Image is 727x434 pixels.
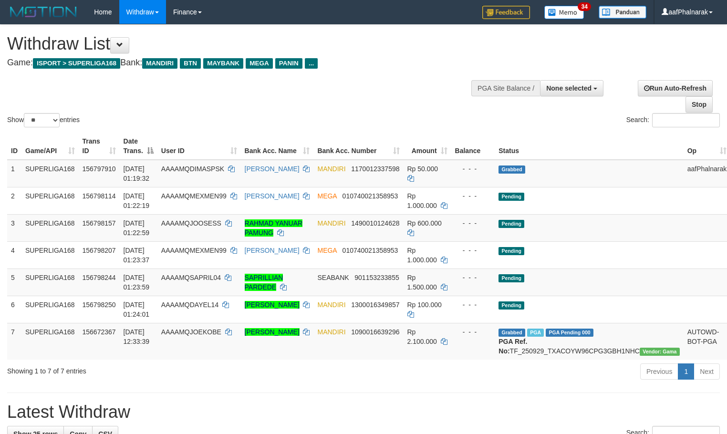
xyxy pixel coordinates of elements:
span: Rp 2.100.000 [407,328,437,345]
div: - - - [455,164,491,174]
div: - - - [455,273,491,282]
span: Pending [499,193,524,201]
span: 34 [578,2,591,11]
td: SUPERLIGA168 [21,323,79,360]
td: TF_250929_TXACOYW96CPG3GBH1NHC [495,323,683,360]
span: AAAAMQJOOSESS [161,219,221,227]
a: SAPRILLIAN PARDEDE [245,274,283,291]
td: SUPERLIGA168 [21,214,79,241]
a: [PERSON_NAME] [245,192,300,200]
span: [DATE] 01:23:37 [124,247,150,264]
span: AAAAMQSAPRIL04 [161,274,221,281]
span: [DATE] 01:22:59 [124,219,150,237]
span: MANDIRI [317,165,345,173]
b: PGA Ref. No: [499,338,527,355]
span: None selected [546,84,592,92]
a: [PERSON_NAME] [245,301,300,309]
span: MEGA [246,58,273,69]
a: [PERSON_NAME] [245,247,300,254]
a: Stop [685,96,713,113]
span: [DATE] 01:24:01 [124,301,150,318]
span: BTN [180,58,201,69]
td: 7 [7,323,21,360]
span: AAAAMQDAYEL14 [161,301,218,309]
img: panduan.png [599,6,646,19]
td: 2 [7,187,21,214]
div: - - - [455,246,491,255]
span: Copy 1170012337598 to clipboard [351,165,399,173]
span: Grabbed [499,165,525,174]
span: SEABANK [317,274,349,281]
input: Search: [652,113,720,127]
th: Trans ID: activate to sort column ascending [79,133,120,160]
a: 1 [678,363,694,380]
span: 156672367 [83,328,116,336]
span: 156798250 [83,301,116,309]
span: Copy 1090016639296 to clipboard [351,328,399,336]
span: MAYBANK [203,58,243,69]
span: ISPORT > SUPERLIGA168 [33,58,120,69]
td: 6 [7,296,21,323]
span: AAAAMQJOEKOBE [161,328,221,336]
img: MOTION_logo.png [7,5,80,19]
span: MEGA [317,247,336,254]
span: Pending [499,301,524,310]
th: Date Trans.: activate to sort column descending [120,133,157,160]
div: - - - [455,191,491,201]
span: [DATE] 01:23:59 [124,274,150,291]
td: SUPERLIGA168 [21,160,79,187]
span: 156798157 [83,219,116,227]
span: MANDIRI [317,219,345,227]
span: Copy 010740021358953 to clipboard [343,192,398,200]
a: [PERSON_NAME] [245,328,300,336]
span: MANDIRI [142,58,177,69]
td: 3 [7,214,21,241]
td: SUPERLIGA168 [21,187,79,214]
span: Pending [499,274,524,282]
div: - - - [455,218,491,228]
span: Grabbed [499,329,525,337]
td: SUPERLIGA168 [21,296,79,323]
td: 4 [7,241,21,269]
span: Rp 1.000.000 [407,192,437,209]
select: Showentries [24,113,60,127]
th: Amount: activate to sort column ascending [404,133,451,160]
label: Show entries [7,113,80,127]
span: AAAAMQMEXMEN99 [161,247,227,254]
td: SUPERLIGA168 [21,269,79,296]
th: Bank Acc. Number: activate to sort column ascending [313,133,403,160]
span: ... [305,58,318,69]
span: 156798114 [83,192,116,200]
div: PGA Site Balance / [471,80,540,96]
img: Button%20Memo.svg [544,6,584,19]
th: Balance [451,133,495,160]
h4: Game: Bank: [7,58,475,68]
span: AAAAMQMEXMEN99 [161,192,227,200]
a: RAHMAD YANUAR PAMUNG [245,219,303,237]
span: 156798207 [83,247,116,254]
a: Run Auto-Refresh [638,80,713,96]
span: Pending [499,220,524,228]
th: Game/API: activate to sort column ascending [21,133,79,160]
th: Status [495,133,683,160]
img: Feedback.jpg [482,6,530,19]
span: PGA Pending [546,329,593,337]
div: - - - [455,300,491,310]
span: [DATE] 12:33:39 [124,328,150,345]
span: Rp 100.000 [407,301,442,309]
span: Copy 1300016349857 to clipboard [351,301,399,309]
label: Search: [626,113,720,127]
span: Rp 50.000 [407,165,438,173]
span: Rp 600.000 [407,219,442,227]
span: 156798244 [83,274,116,281]
th: ID [7,133,21,160]
span: Copy 010740021358953 to clipboard [343,247,398,254]
span: MEGA [317,192,336,200]
th: Bank Acc. Name: activate to sort column ascending [241,133,314,160]
h1: Latest Withdraw [7,403,720,422]
span: Rp 1.500.000 [407,274,437,291]
span: Copy 901153233855 to clipboard [354,274,399,281]
span: [DATE] 01:22:19 [124,192,150,209]
div: - - - [455,327,491,337]
span: Vendor URL: https://trx31.1velocity.biz [640,348,680,356]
